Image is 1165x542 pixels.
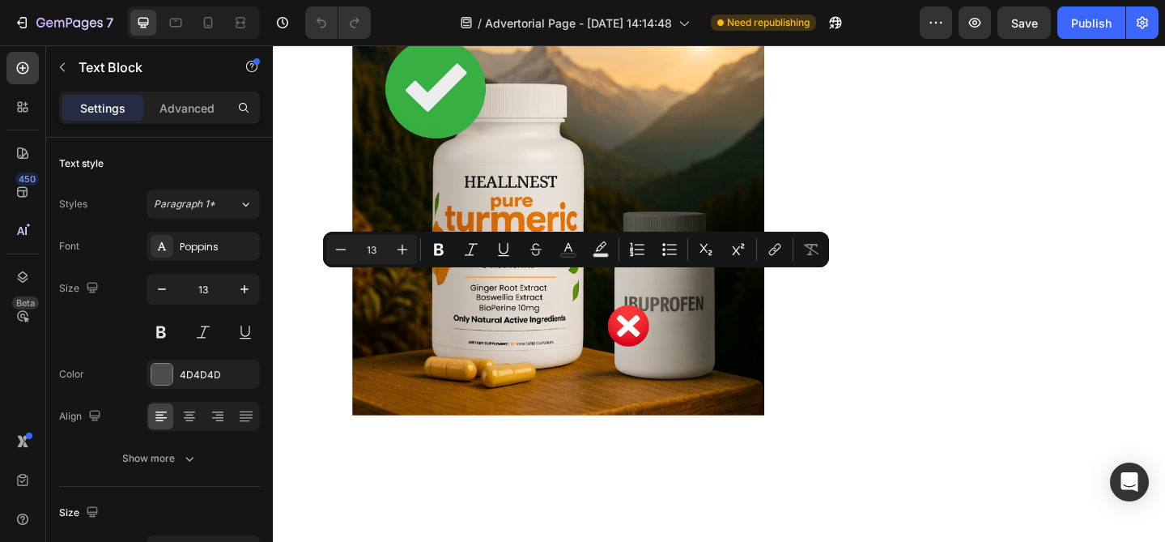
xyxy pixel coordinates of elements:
div: Undo/Redo [305,6,371,39]
div: Editor contextual toolbar [323,232,829,267]
button: Publish [1057,6,1125,39]
div: Text style [59,156,104,171]
div: Size [59,278,102,300]
span: Save [1011,16,1038,30]
div: Open Intercom Messenger [1110,463,1149,501]
iframe: To enrich screen reader interactions, please activate Accessibility in Grammarly extension settings [273,45,1165,542]
p: 7 [106,13,113,32]
div: Publish [1071,15,1112,32]
span: Need republishing [727,15,810,30]
p: Advanced [159,100,215,117]
div: 450 [15,173,39,186]
button: 7 [6,6,121,39]
button: Paragraph 1* [147,190,260,219]
span: Advertorial Page - [DATE] 14:14:48 [485,15,672,32]
div: Font [59,239,79,254]
div: Styles [59,197,87,211]
p: Settings [80,100,125,117]
div: 4D4D4D [180,368,256,382]
p: Text Block [79,58,216,77]
div: Color [59,367,84,382]
button: Show more [59,444,260,473]
button: Save [997,6,1051,39]
div: Size [59,502,102,524]
div: Poppins [180,240,256,254]
span: Paragraph 1* [154,197,215,211]
div: Beta [12,297,39,309]
div: Align [59,406,104,428]
div: Show more [122,450,198,467]
span: / [478,15,482,32]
